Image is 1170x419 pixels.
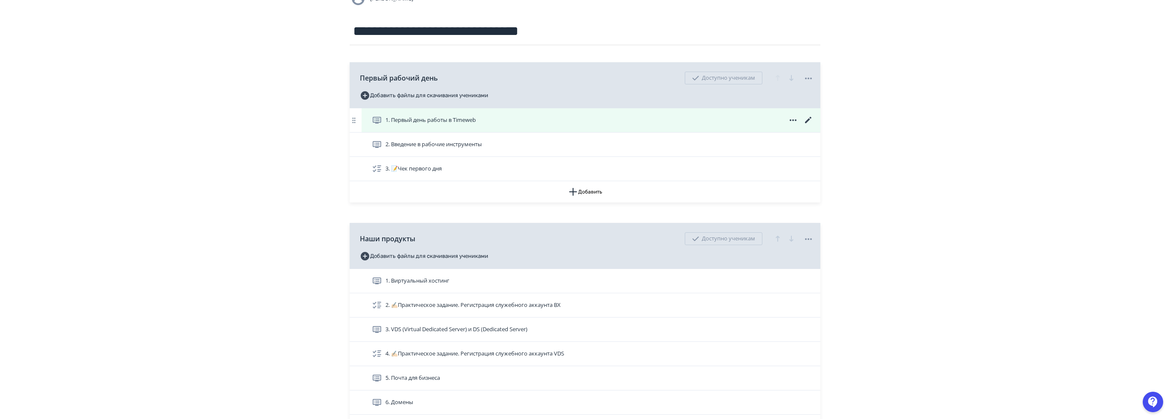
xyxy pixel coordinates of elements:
div: 4. ✍🏻Практическое задание. Регистрация служебного аккаунта VDS [350,342,820,366]
div: 5. Почта для бизнеса [350,366,820,390]
button: Добавить [350,181,820,202]
div: 2. ✍🏻Практическое задание. Регистрация служебного аккаунта ВХ [350,293,820,318]
span: 1. Виртуальный хостинг [385,277,449,285]
span: 3. VDS (Virtual Dedicated Server) и DS (Dedicated Server) [385,325,527,334]
div: 3. 📝Чек первого дня [350,157,820,181]
div: 6. Домены [350,390,820,415]
span: 1. Первый день работы в Timeweb [385,116,476,124]
span: 4. ✍🏻Практическое задание. Регистрация служебного аккаунта VDS [385,350,564,358]
div: Доступно ученикам [685,232,762,245]
span: Первый рабочий день [360,73,438,83]
div: 2. Введение в рабочие инструменты [350,133,820,157]
div: 1. Виртуальный хостинг [350,269,820,293]
span: 3. 📝Чек первого дня [385,165,442,173]
div: 3. VDS (Virtual Dedicated Server) и DS (Dedicated Server) [350,318,820,342]
span: Наши продукты [360,234,415,244]
button: Добавить файлы для скачивания учениками [360,89,488,102]
span: 2. Введение в рабочие инструменты [385,140,482,149]
button: Добавить файлы для скачивания учениками [360,249,488,263]
div: Доступно ученикам [685,72,762,84]
div: 1. Первый день работы в Timeweb [350,108,820,133]
span: 5. Почта для бизнеса [385,374,440,382]
span: 6. Домены [385,398,413,407]
span: 2. ✍🏻Практическое задание. Регистрация служебного аккаунта ВХ [385,301,561,309]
